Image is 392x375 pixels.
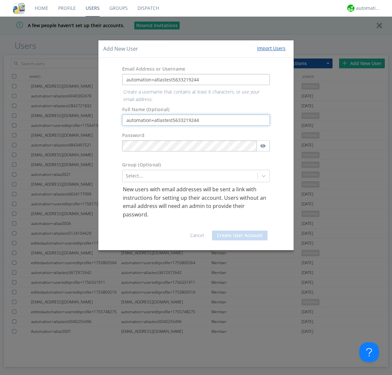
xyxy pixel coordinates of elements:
[212,230,268,240] button: Create User Account
[13,2,25,14] img: cddb5a64eb264b2086981ab96f4c1ba7
[122,114,270,126] input: Julie Appleseed
[257,45,286,52] div: Import Users
[122,74,270,85] input: e.g. email@address.com, Housekeeping1
[347,5,354,12] img: d2d01cd9b4174d08988066c6d424eccd
[119,89,273,103] p: Create a username that contains at least 6 characters, or use your email address.
[103,45,138,53] h4: Add New User
[190,232,204,238] a: Cancel
[122,66,185,73] label: Email Address or Username
[356,5,381,11] div: automation+atlas
[123,185,269,219] p: New users with email addresses will be sent a link with instructions for setting up their account...
[122,132,144,139] label: Password
[122,162,161,168] label: Group (Optional)
[122,106,169,113] label: Full Name (Optional)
